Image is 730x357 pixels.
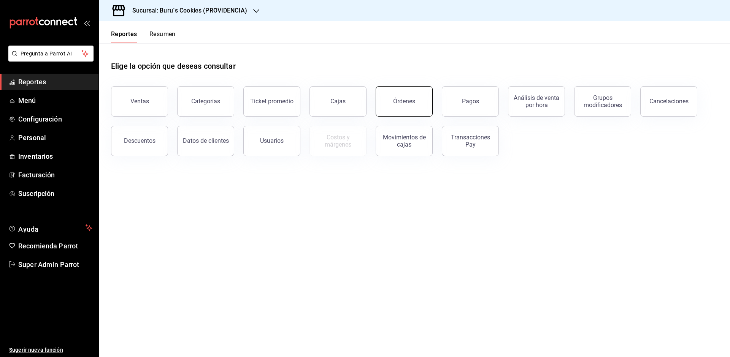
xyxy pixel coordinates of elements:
[130,98,149,105] div: Ventas
[260,137,284,144] div: Usuarios
[18,223,83,232] span: Ayuda
[18,77,92,87] span: Reportes
[243,126,300,156] button: Usuarios
[126,6,247,15] h3: Sucursal: Buru´s Cookies (PROVIDENCIA)
[18,114,92,124] span: Configuración
[8,46,94,62] button: Pregunta a Parrot AI
[309,126,367,156] button: Contrata inventarios para ver este reporte
[18,95,92,106] span: Menú
[18,170,92,180] span: Facturación
[111,60,236,72] h1: Elige la opción que deseas consultar
[21,50,82,58] span: Pregunta a Parrot AI
[442,86,499,117] button: Pagos
[250,98,294,105] div: Ticket promedio
[111,30,137,43] button: Reportes
[177,126,234,156] button: Datos de clientes
[447,134,494,148] div: Transacciones Pay
[640,86,697,117] button: Cancelaciones
[111,126,168,156] button: Descuentos
[376,86,433,117] button: Órdenes
[330,97,346,106] div: Cajas
[111,30,176,43] div: navigation tabs
[18,259,92,270] span: Super Admin Parrot
[381,134,428,148] div: Movimientos de cajas
[9,346,92,354] span: Sugerir nueva función
[508,86,565,117] button: Análisis de venta por hora
[314,134,362,148] div: Costos y márgenes
[513,94,560,109] div: Análisis de venta por hora
[177,86,234,117] button: Categorías
[18,241,92,251] span: Recomienda Parrot
[191,98,220,105] div: Categorías
[579,94,626,109] div: Grupos modificadores
[442,126,499,156] button: Transacciones Pay
[111,86,168,117] button: Ventas
[462,98,479,105] div: Pagos
[243,86,300,117] button: Ticket promedio
[124,137,156,144] div: Descuentos
[5,55,94,63] a: Pregunta a Parrot AI
[376,126,433,156] button: Movimientos de cajas
[18,133,92,143] span: Personal
[649,98,689,105] div: Cancelaciones
[574,86,631,117] button: Grupos modificadores
[149,30,176,43] button: Resumen
[309,86,367,117] a: Cajas
[183,137,229,144] div: Datos de clientes
[393,98,415,105] div: Órdenes
[18,151,92,161] span: Inventarios
[84,20,90,26] button: open_drawer_menu
[18,188,92,199] span: Suscripción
